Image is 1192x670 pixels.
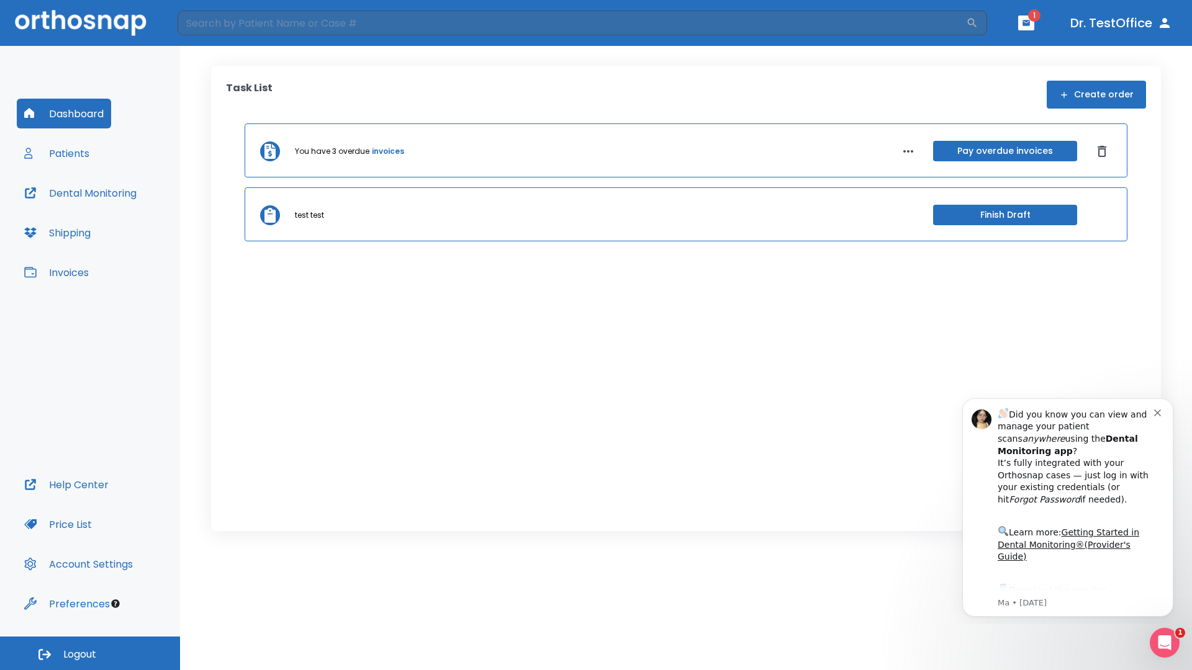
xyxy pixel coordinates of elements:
[63,648,96,661] span: Logout
[17,549,140,579] button: Account Settings
[17,470,116,499] button: Help Center
[372,146,404,157] a: invoices
[933,205,1077,225] button: Finish Draft
[295,210,324,221] p: test test
[295,146,369,157] p: You have 3 overdue
[944,387,1192,624] iframe: Intercom notifications message
[178,11,966,35] input: Search by Patient Name or Case #
[1065,12,1177,34] button: Dr. TestOffice
[17,178,144,208] button: Dental Monitoring
[1047,81,1146,109] button: Create order
[1150,628,1180,658] iframe: Intercom live chat
[110,598,121,609] div: Tooltip anchor
[54,210,210,221] p: Message from Ma, sent 8w ago
[17,138,97,168] button: Patients
[226,81,273,109] p: Task List
[17,99,111,128] button: Dashboard
[1175,628,1185,638] span: 1
[15,10,147,35] img: Orthosnap
[17,509,99,539] button: Price List
[54,198,165,220] a: App Store
[17,589,117,619] button: Preferences
[17,218,98,248] button: Shipping
[54,195,210,258] div: Download the app: | ​ Let us know if you need help getting started!
[933,141,1077,161] button: Pay overdue invoices
[1028,9,1041,22] span: 1
[1092,141,1112,161] button: Dismiss
[210,19,220,29] button: Dismiss notification
[17,257,96,287] button: Invoices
